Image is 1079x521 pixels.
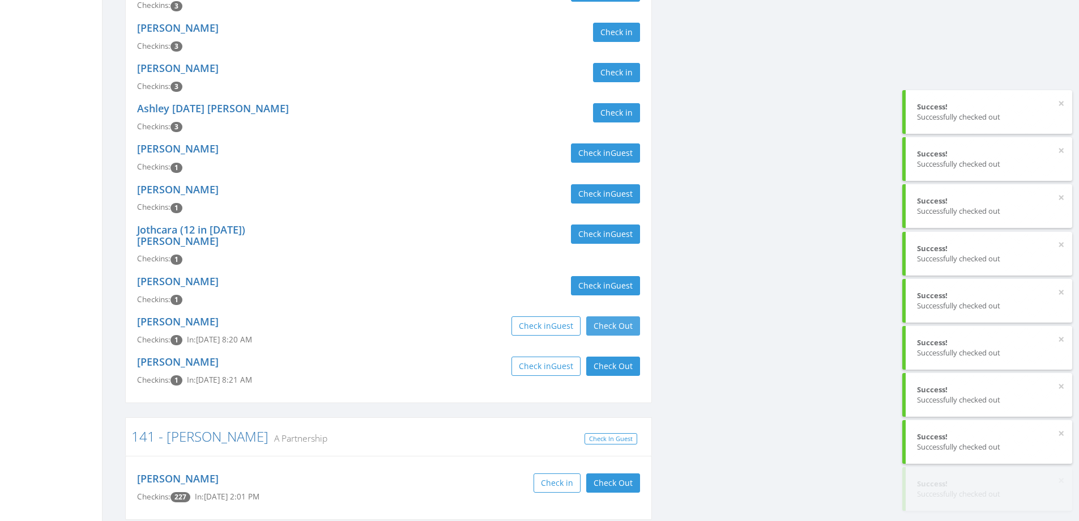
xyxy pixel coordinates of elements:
[137,41,170,51] span: Checkins:
[170,295,182,305] span: Checkin count
[137,492,170,502] span: Checkins:
[195,492,259,502] span: In: [DATE] 2:01 PM
[586,316,640,336] button: Check Out
[593,63,640,82] button: Check in
[917,300,1061,311] div: Successfully checked out
[137,253,170,264] span: Checkins:
[1058,145,1064,156] button: ×
[170,163,182,173] span: Checkin count
[917,384,1061,395] div: Success!
[170,122,182,132] span: Checkin count
[187,334,252,345] span: In: [DATE] 8:20 AM
[137,294,170,304] span: Checkins:
[170,255,182,265] span: Checkin count
[268,432,327,444] small: A Partnership
[611,147,633,158] span: Guest
[137,142,219,155] a: [PERSON_NAME]
[137,355,219,368] a: [PERSON_NAME]
[917,337,1061,348] div: Success!
[917,159,1061,170] div: Successfully checked out
[1058,192,1064,204] button: ×
[917,478,1061,489] div: Success!
[137,183,219,196] a: [PERSON_NAME]
[137,162,170,172] span: Checkins:
[131,427,268,446] a: 141 - [PERSON_NAME]
[1058,475,1064,486] button: ×
[170,492,190,502] span: Checkin count
[170,1,182,11] span: Checkin count
[917,101,1061,112] div: Success!
[170,203,182,213] span: Checkin count
[511,357,581,376] button: Check inGuest
[917,290,1061,300] div: Success!
[611,188,633,199] span: Guest
[551,361,573,371] span: Guest
[571,184,640,204] button: Check inGuest
[917,348,1061,358] div: Successfully checked out
[511,316,581,336] button: Check inGuest
[170,41,182,52] span: Checkin count
[170,335,182,345] span: Checkin count
[137,472,219,485] a: [PERSON_NAME]
[593,23,640,42] button: Check in
[586,357,640,376] button: Check Out
[137,223,245,248] a: Jothcara (12 in [DATE]) [PERSON_NAME]
[137,315,219,328] a: [PERSON_NAME]
[170,375,182,386] span: Checkin count
[551,320,573,331] span: Guest
[586,473,640,493] button: Check Out
[137,121,170,132] span: Checkins:
[917,431,1061,442] div: Success!
[917,112,1061,122] div: Successfully checked out
[611,228,633,239] span: Guest
[917,206,1061,217] div: Successfully checked out
[917,243,1061,253] div: Success!
[137,81,170,91] span: Checkins:
[137,334,170,345] span: Checkins:
[917,253,1061,264] div: Successfully checked out
[917,196,1061,206] div: Success!
[187,375,252,385] span: In: [DATE] 8:21 AM
[137,274,219,288] a: [PERSON_NAME]
[593,103,640,122] button: Check in
[917,395,1061,405] div: Successfully checked out
[917,442,1061,452] div: Successfully checked out
[1058,334,1064,345] button: ×
[571,276,640,295] button: Check inGuest
[1058,381,1064,392] button: ×
[137,21,219,35] a: [PERSON_NAME]
[585,433,637,445] a: Check In Guest
[917,489,1061,499] div: Successfully checked out
[1058,428,1064,439] button: ×
[137,61,219,75] a: [PERSON_NAME]
[917,149,1061,159] div: Success!
[571,143,640,163] button: Check inGuest
[137,375,170,385] span: Checkins:
[137,101,289,115] a: Ashley [DATE] [PERSON_NAME]
[1058,286,1064,298] button: ×
[534,473,581,493] button: Check in
[571,225,640,244] button: Check inGuest
[137,202,170,212] span: Checkins:
[1058,98,1064,109] button: ×
[1058,239,1064,251] button: ×
[611,280,633,291] span: Guest
[170,82,182,92] span: Checkin count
